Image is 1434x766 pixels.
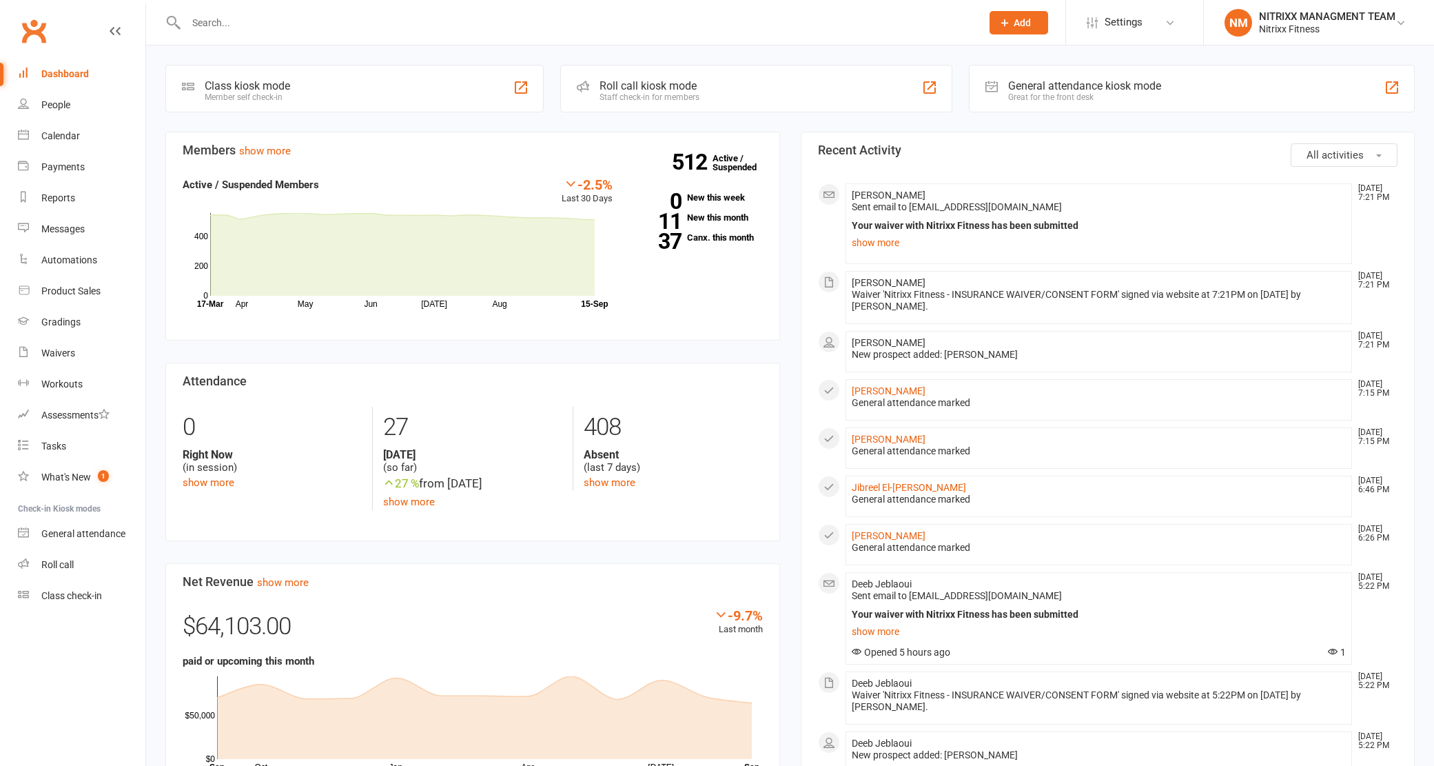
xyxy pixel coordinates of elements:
[1307,149,1364,161] span: All activities
[41,472,91,483] div: What's New
[584,476,635,489] a: show more
[852,482,966,493] a: Jibreel El-[PERSON_NAME]
[852,201,1062,212] span: Sent email to [EMAIL_ADDRESS][DOMAIN_NAME]
[852,678,912,689] span: Deeb Jeblaoui
[852,590,1062,601] span: Sent email to [EMAIL_ADDRESS][DOMAIN_NAME]
[98,470,109,482] span: 1
[257,576,309,589] a: show more
[584,448,762,461] strong: Absent
[852,385,925,396] a: [PERSON_NAME]
[41,559,74,570] div: Roll call
[562,177,613,192] div: -2.5%
[18,245,145,276] a: Automations
[205,79,290,92] div: Class kiosk mode
[600,79,699,92] div: Roll call kiosk mode
[183,407,362,448] div: 0
[852,349,1346,361] div: New prospect added: [PERSON_NAME]
[990,11,1048,34] button: Add
[183,448,362,461] strong: Right Now
[41,528,125,539] div: General attendance
[562,177,613,206] div: Last 30 Days
[41,99,70,110] div: People
[41,130,80,141] div: Calendar
[714,607,763,623] div: -9.7%
[383,448,562,461] strong: [DATE]
[183,476,234,489] a: show more
[633,231,682,252] strong: 37
[18,276,145,307] a: Product Sales
[18,121,145,152] a: Calendar
[18,183,145,214] a: Reports
[1105,7,1143,38] span: Settings
[183,374,763,388] h3: Attendance
[18,462,145,493] a: What's New1
[18,214,145,245] a: Messages
[852,578,912,589] span: Deeb Jeblaoui
[1351,272,1397,290] time: [DATE] 7:21 PM
[1328,647,1346,658] span: 1
[41,347,75,359] div: Waivers
[183,607,763,653] div: $64,103.00
[584,448,762,474] div: (last 7 days)
[182,13,972,32] input: Search...
[713,143,773,182] a: 512Active / Suspended
[18,550,145,581] a: Roll call
[1291,143,1397,167] button: All activities
[1351,184,1397,202] time: [DATE] 7:21 PM
[41,590,102,601] div: Class check-in
[18,90,145,121] a: People
[852,289,1346,312] div: Waiver 'Nitrixx Fitness - INSURANCE WAIVER/CONSENT FORM' signed via website at 7:21PM on [DATE] b...
[18,369,145,400] a: Workouts
[1351,428,1397,446] time: [DATE] 7:15 PM
[1008,92,1161,102] div: Great for the front desk
[205,92,290,102] div: Member self check-in
[18,338,145,369] a: Waivers
[18,431,145,462] a: Tasks
[852,397,1346,409] div: General attendance marked
[633,213,763,222] a: 11New this month
[852,609,1346,621] div: Your waiver with Nitrixx Fitness has been submitted
[1351,380,1397,398] time: [DATE] 7:15 PM
[383,407,562,448] div: 27
[1225,9,1252,37] div: NM
[818,143,1398,157] h3: Recent Activity
[584,407,762,448] div: 408
[18,518,145,550] a: General attendance kiosk mode
[852,622,1346,641] a: show more
[600,92,699,102] div: Staff check-in for members
[18,400,145,431] a: Assessments
[18,59,145,90] a: Dashboard
[1351,476,1397,494] time: [DATE] 6:46 PM
[852,738,912,749] span: Deeb Jeblaoui
[183,179,319,191] strong: Active / Suspended Members
[633,233,763,242] a: 37Canx. this month
[183,575,763,589] h3: Net Revenue
[852,494,1346,505] div: General attendance marked
[1351,525,1397,543] time: [DATE] 6:26 PM
[852,277,925,288] span: [PERSON_NAME]
[1259,23,1395,35] div: Nitrixx Fitness
[383,496,435,508] a: show more
[852,220,1346,232] div: Your waiver with Nitrixx Fitness has been submitted
[852,647,950,658] span: Opened 5 hours ago
[183,448,362,474] div: (in session)
[852,434,925,445] a: [PERSON_NAME]
[1351,672,1397,690] time: [DATE] 5:22 PM
[852,445,1346,457] div: General attendance marked
[633,191,682,212] strong: 0
[1351,732,1397,750] time: [DATE] 5:22 PM
[633,211,682,232] strong: 11
[383,474,562,493] div: from [DATE]
[41,254,97,265] div: Automations
[18,581,145,612] a: Class kiosk mode
[183,143,763,157] h3: Members
[672,152,713,172] strong: 512
[852,233,1346,252] a: show more
[852,749,1346,761] div: New prospect added: [PERSON_NAME]
[41,161,85,172] div: Payments
[1014,17,1031,28] span: Add
[41,68,89,79] div: Dashboard
[714,607,763,637] div: Last month
[183,655,314,667] strong: paid or upcoming this month
[1351,573,1397,591] time: [DATE] 5:22 PM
